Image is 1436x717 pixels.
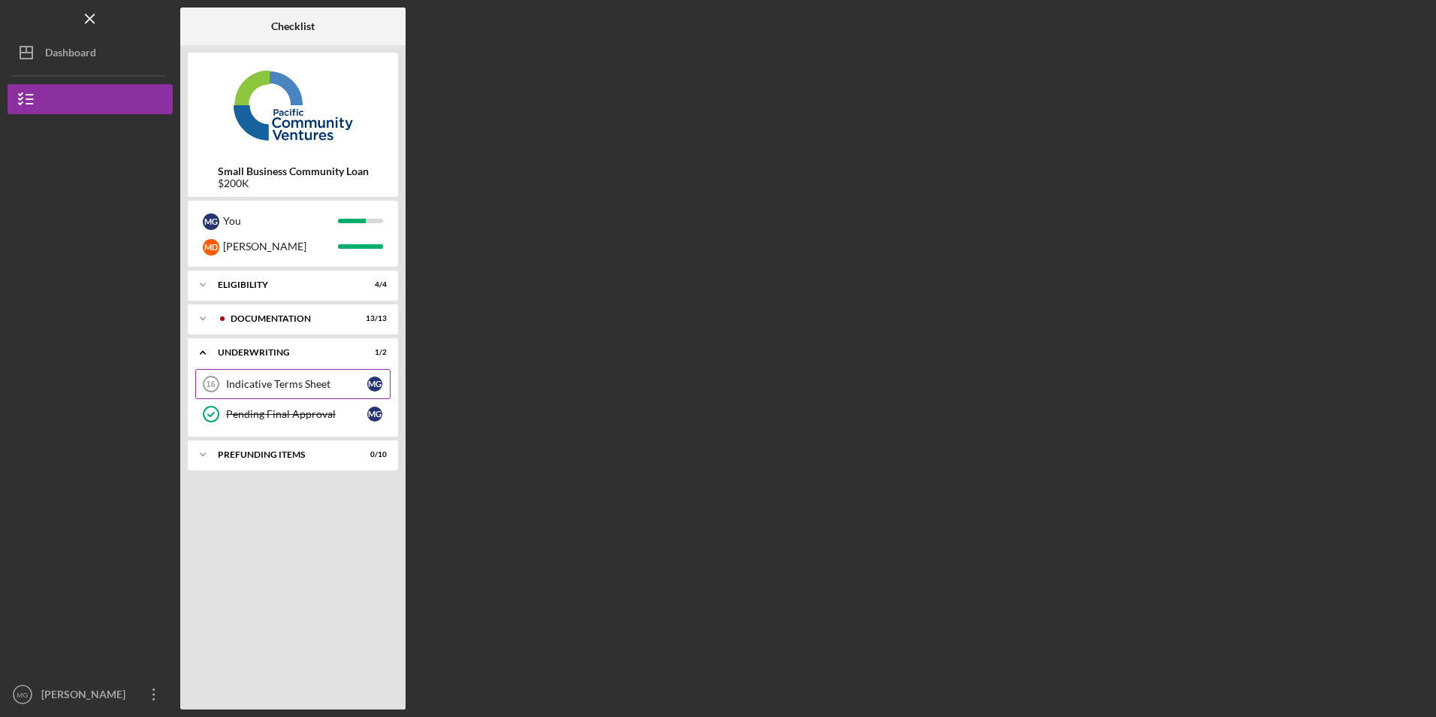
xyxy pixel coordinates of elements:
b: Small Business Community Loan [218,165,369,177]
div: [PERSON_NAME] [38,679,135,713]
div: Eligibility [218,280,349,289]
div: M G [367,377,382,392]
div: Indicative Terms Sheet [226,378,367,390]
button: Dashboard [8,38,173,68]
text: MG [17,691,28,699]
tspan: 16 [206,380,215,389]
div: 0 / 10 [360,450,387,459]
div: Dashboard [45,38,96,71]
div: M G [203,213,219,230]
div: 1 / 2 [360,348,387,357]
b: Checklist [271,20,315,32]
div: $200K [218,177,369,189]
img: Product logo [188,60,398,150]
div: Documentation [231,314,349,323]
div: [PERSON_NAME] [223,234,338,259]
div: 4 / 4 [360,280,387,289]
div: You [223,208,338,234]
div: Pending Final Approval [226,408,367,420]
div: M G [367,407,382,422]
div: 13 / 13 [360,314,387,323]
div: M D [203,239,219,256]
button: MG[PERSON_NAME] [8,679,173,709]
div: Prefunding Items [218,450,349,459]
a: 16Indicative Terms SheetMG [195,369,391,399]
a: Pending Final ApprovalMG [195,399,391,429]
div: Underwriting [218,348,349,357]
